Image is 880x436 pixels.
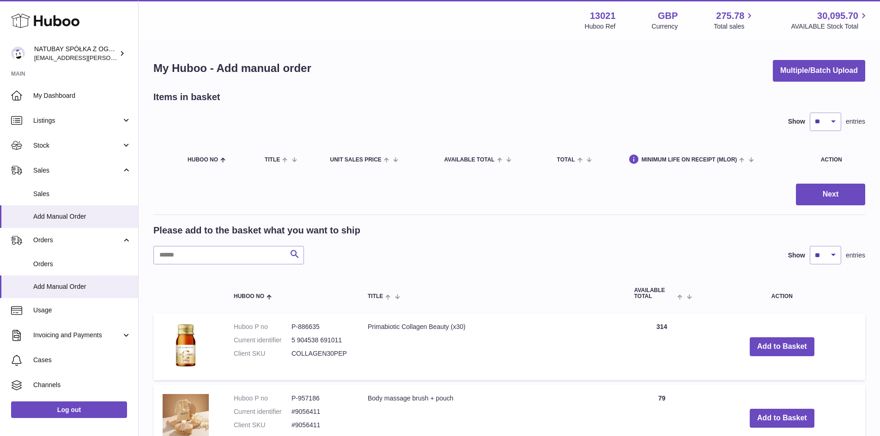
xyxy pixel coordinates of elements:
[34,54,185,61] span: [EMAIL_ADDRESS][PERSON_NAME][DOMAIN_NAME]
[33,282,131,291] span: Add Manual Order
[153,91,220,103] h2: Items in basket
[634,287,675,299] span: AVAILABLE Total
[652,22,678,31] div: Currency
[557,157,575,163] span: Total
[163,323,209,369] img: Primabiotic Collagen Beauty (x30)
[33,331,121,340] span: Invoicing and Payments
[716,10,744,22] span: 275.78
[234,336,291,345] dt: Current identifier
[821,157,856,163] div: Action
[234,293,264,299] span: Huboo no
[33,306,131,315] span: Usage
[788,117,805,126] label: Show
[291,394,349,403] dd: P-957186
[33,236,121,245] span: Orders
[714,22,755,31] span: Total sales
[846,251,865,260] span: entries
[291,349,349,358] dd: COLLAGEN30PEP
[33,260,131,269] span: Orders
[791,10,869,31] a: 30,095.70 AVAILABLE Stock Total
[788,251,805,260] label: Show
[11,47,25,60] img: kacper.antkowski@natubay.pl
[33,141,121,150] span: Stock
[658,10,678,22] strong: GBP
[750,337,814,356] button: Add to Basket
[368,293,383,299] span: Title
[699,278,865,309] th: Action
[33,116,121,125] span: Listings
[11,401,127,418] a: Log out
[234,421,291,430] dt: Client SKU
[590,10,616,22] strong: 13021
[33,190,131,198] span: Sales
[330,157,381,163] span: Unit Sales Price
[265,157,280,163] span: Title
[234,323,291,331] dt: Huboo P no
[796,184,865,205] button: Next
[642,157,737,163] span: Minimum Life On Receipt (MLOR)
[33,166,121,175] span: Sales
[188,157,218,163] span: Huboo no
[33,91,131,100] span: My Dashboard
[585,22,616,31] div: Huboo Ref
[33,356,131,364] span: Cases
[291,421,349,430] dd: #9056411
[625,313,699,380] td: 314
[234,349,291,358] dt: Client SKU
[358,313,625,380] td: Primabiotic Collagen Beauty (x30)
[153,61,311,76] h1: My Huboo - Add manual order
[33,381,131,389] span: Channels
[291,323,349,331] dd: P-886635
[33,212,131,221] span: Add Manual Order
[234,394,291,403] dt: Huboo P no
[817,10,858,22] span: 30,095.70
[714,10,755,31] a: 275.78 Total sales
[34,45,117,62] div: NATUBAY SPÓŁKA Z OGRANICZONĄ ODPOWIEDZIALNOŚCIĄ
[291,407,349,416] dd: #9056411
[750,409,814,428] button: Add to Basket
[153,224,360,237] h2: Please add to the basket what you want to ship
[234,407,291,416] dt: Current identifier
[846,117,865,126] span: entries
[444,157,495,163] span: AVAILABLE Total
[773,60,865,82] button: Multiple/Batch Upload
[291,336,349,345] dd: 5 904538 691011
[791,22,869,31] span: AVAILABLE Stock Total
